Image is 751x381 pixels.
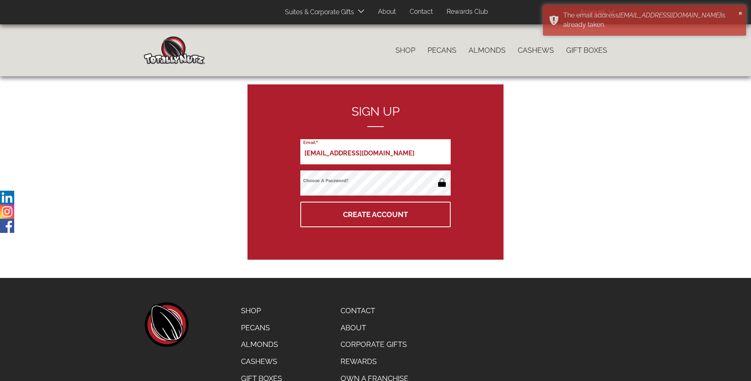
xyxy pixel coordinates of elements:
a: Contact [334,302,415,319]
a: Almonds [462,42,512,59]
a: Pecans [421,42,462,59]
a: Rewards [334,353,415,370]
a: home [144,302,189,347]
a: Shop [235,302,288,319]
a: Cashews [235,353,288,370]
button: × [738,9,742,17]
h2: Sign up [300,105,451,127]
a: About [372,4,402,20]
img: Home [144,37,205,64]
div: The email address is already taken. [563,11,736,30]
a: Cashews [512,42,560,59]
button: Create Account [300,202,451,227]
a: Rewards Club [441,4,494,20]
a: Almonds [235,336,288,353]
a: Corporate Gifts [334,336,415,353]
a: About [334,319,415,336]
a: Shop [389,42,421,59]
input: Email [300,139,451,164]
a: Pecans [235,319,288,336]
a: Gift Boxes [560,42,613,59]
a: Contact [404,4,439,20]
em: [EMAIL_ADDRESS][DOMAIN_NAME] [619,11,721,19]
a: Suites & Corporate Gifts [279,4,356,20]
